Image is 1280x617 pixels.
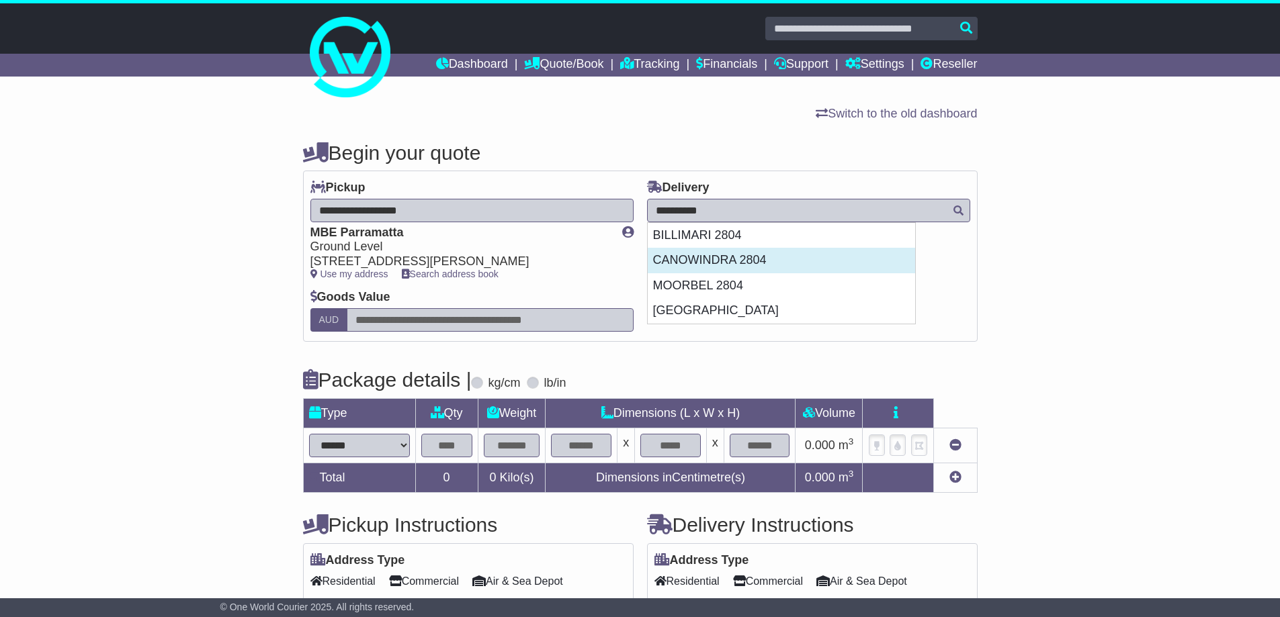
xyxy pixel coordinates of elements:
[310,290,390,305] label: Goods Value
[796,398,863,428] td: Volume
[921,54,977,77] a: Reseller
[402,269,499,279] a: Search address book
[310,571,376,591] span: Residential
[949,471,962,484] a: Add new item
[415,398,478,428] td: Qty
[489,471,496,484] span: 0
[654,571,720,591] span: Residential
[839,438,854,452] span: m
[546,398,796,428] td: Dimensions (L x W x H)
[849,436,854,446] sup: 3
[617,428,635,463] td: x
[849,469,854,479] sup: 3
[648,273,915,299] div: MOORBEL 2804
[303,142,978,164] h4: Begin your quote
[816,571,907,591] span: Air & Sea Depot
[389,571,459,591] span: Commercial
[310,254,609,269] div: [STREET_ADDRESS][PERSON_NAME]
[478,463,546,492] td: Kilo(s)
[303,398,415,428] td: Type
[647,199,970,222] typeahead: Please provide city
[654,553,749,568] label: Address Type
[472,571,563,591] span: Air & Sea Depot
[647,514,978,536] h4: Delivery Instructions
[647,181,710,195] label: Delivery
[648,223,915,248] div: BILLIMARI 2804
[839,471,854,484] span: m
[648,248,915,273] div: CANOWINDRA 2804
[310,181,366,195] label: Pickup
[805,471,835,484] span: 0.000
[220,602,415,612] span: © One World Courier 2025. All rights reserved.
[488,376,520,391] label: kg/cm
[648,298,915,324] div: [GEOGRAPHIC_DATA]
[816,107,977,120] a: Switch to the old dashboard
[620,54,679,77] a: Tracking
[478,398,546,428] td: Weight
[415,463,478,492] td: 0
[949,438,962,452] a: Remove this item
[706,428,724,463] td: x
[805,438,835,452] span: 0.000
[310,553,405,568] label: Address Type
[310,226,609,240] div: MBE Parramatta
[310,269,388,279] a: Use my address
[436,54,508,77] a: Dashboard
[546,463,796,492] td: Dimensions in Centimetre(s)
[845,54,904,77] a: Settings
[774,54,828,77] a: Support
[544,376,566,391] label: lb/in
[310,308,348,332] label: AUD
[303,514,634,536] h4: Pickup Instructions
[303,369,472,391] h4: Package details |
[524,54,603,77] a: Quote/Book
[733,571,803,591] span: Commercial
[303,463,415,492] td: Total
[310,240,609,254] div: Ground Level
[696,54,757,77] a: Financials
